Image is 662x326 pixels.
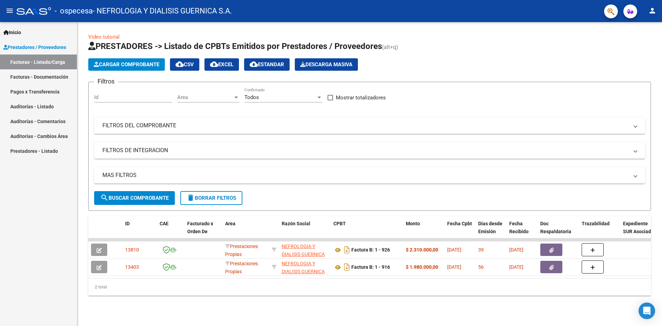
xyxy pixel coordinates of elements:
div: 30714017213 [282,243,328,257]
datatable-header-cell: Fecha Recibido [506,216,538,247]
span: Expediente SUR Asociado [623,221,654,234]
datatable-header-cell: Trazabilidad [579,216,620,247]
span: 13810 [125,247,139,253]
span: PRESTADORES -> Listado de CPBTs Emitidos por Prestadores / Proveedores [88,41,382,51]
span: Area [225,221,235,226]
span: - NEFROLOGIA Y DIALISIS GUERNICA S.A. [93,3,232,19]
i: Descargar documento [342,261,351,273]
span: [DATE] [509,247,523,253]
button: Borrar Filtros [180,191,242,205]
span: 39 [478,247,484,253]
span: Buscar Comprobante [100,195,169,201]
datatable-header-cell: Fecha Cpbt [444,216,475,247]
span: Todos [244,94,259,100]
span: ID [125,221,130,226]
mat-icon: menu [6,7,14,15]
datatable-header-cell: CAE [157,216,184,247]
a: Video tutorial [88,34,120,40]
button: CSV [170,58,199,71]
span: Días desde Emisión [478,221,502,234]
datatable-header-cell: Monto [403,216,444,247]
span: [DATE] [447,264,461,270]
span: 56 [478,264,484,270]
datatable-header-cell: Días desde Emisión [475,216,506,247]
span: Razón Social [282,221,310,226]
span: Trazabilidad [582,221,610,226]
mat-expansion-panel-header: MAS FILTROS [94,167,645,184]
span: Monto [406,221,420,226]
span: [DATE] [447,247,461,253]
span: Mostrar totalizadores [336,93,386,102]
mat-icon: search [100,194,109,202]
span: Area [177,94,233,100]
datatable-header-cell: Facturado x Orden De [184,216,222,247]
strong: Factura B: 1 - 916 [351,265,390,270]
span: CPBT [333,221,346,226]
button: Cargar Comprobante [88,58,165,71]
div: 30714017213 [282,260,328,274]
mat-expansion-panel-header: FILTROS DEL COMPROBANTE [94,117,645,134]
mat-panel-title: FILTROS DE INTEGRACION [102,147,629,154]
span: NEFROLOGIA Y DIALISIS GUERNICA S.A. [282,261,325,282]
span: Descarga Masiva [300,61,352,68]
mat-icon: cloud_download [210,60,218,68]
datatable-header-cell: ID [122,216,157,247]
app-download-masive: Descarga masiva de comprobantes (adjuntos) [295,58,358,71]
button: Buscar Comprobante [94,191,175,205]
datatable-header-cell: Doc Respaldatoria [538,216,579,247]
span: Cargar Comprobante [94,61,159,68]
span: Prestaciones Propias [225,244,258,257]
span: Facturado x Orden De [187,221,213,234]
span: Estandar [250,61,284,68]
span: Inicio [3,29,21,36]
datatable-header-cell: Expediente SUR Asociado [620,216,658,247]
span: Prestaciones Propias [225,261,258,274]
span: Borrar Filtros [187,195,236,201]
span: Doc Respaldatoria [540,221,571,234]
strong: $ 2.310.000,00 [406,247,438,253]
span: Prestadores / Proveedores [3,43,66,51]
mat-expansion-panel-header: FILTROS DE INTEGRACION [94,142,645,159]
mat-panel-title: FILTROS DEL COMPROBANTE [102,122,629,129]
span: EXCEL [210,61,233,68]
span: Fecha Cpbt [447,221,472,226]
h3: Filtros [94,77,118,86]
datatable-header-cell: Area [222,216,269,247]
button: Estandar [244,58,290,71]
div: 2 total [88,278,651,296]
datatable-header-cell: CPBT [331,216,403,247]
span: [DATE] [509,264,523,270]
mat-panel-title: MAS FILTROS [102,171,629,179]
div: Open Intercom Messenger [639,303,655,319]
button: EXCEL [204,58,239,71]
i: Descargar documento [342,244,351,255]
datatable-header-cell: Razón Social [279,216,331,247]
strong: $ 1.980.000,00 [406,264,438,270]
mat-icon: cloud_download [175,60,184,68]
mat-icon: delete [187,194,195,202]
mat-icon: cloud_download [250,60,258,68]
button: Descarga Masiva [295,58,358,71]
span: NEFROLOGIA Y DIALISIS GUERNICA S.A. [282,244,325,265]
span: (alt+q) [382,44,398,50]
span: Fecha Recibido [509,221,529,234]
span: CAE [160,221,169,226]
mat-icon: person [648,7,656,15]
strong: Factura B: 1 - 926 [351,247,390,253]
span: CSV [175,61,194,68]
span: 13403 [125,264,139,270]
span: - ospecesa [54,3,93,19]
